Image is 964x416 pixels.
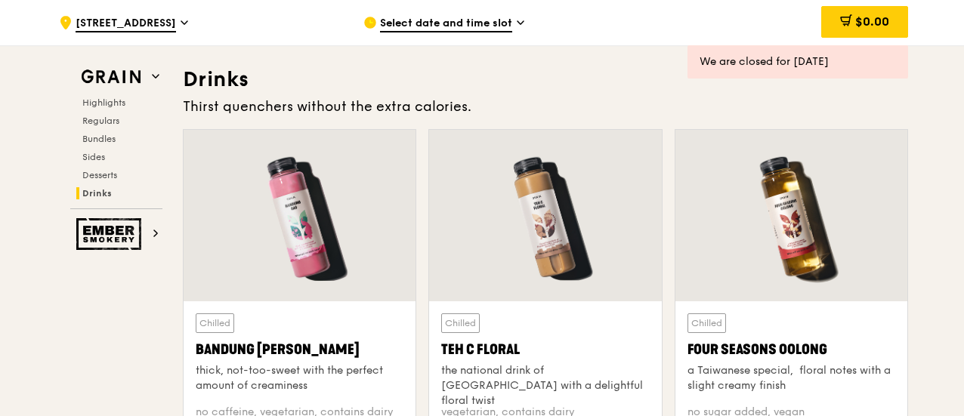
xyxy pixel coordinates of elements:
[687,339,895,360] div: Four Seasons Oolong
[196,339,403,360] div: Bandung [PERSON_NAME]
[82,188,112,199] span: Drinks
[76,218,146,250] img: Ember Smokery web logo
[687,313,726,333] div: Chilled
[82,134,116,144] span: Bundles
[82,116,119,126] span: Regulars
[441,339,649,360] div: Teh C Floral
[82,97,125,108] span: Highlights
[687,363,895,393] div: a Taiwanese special, floral notes with a slight creamy finish
[183,66,908,93] h3: Drinks
[380,16,512,32] span: Select date and time slot
[183,96,908,117] div: Thirst quenchers without the extra calories.
[82,170,117,180] span: Desserts
[76,16,176,32] span: [STREET_ADDRESS]
[196,313,234,333] div: Chilled
[196,363,403,393] div: thick, not-too-sweet with the perfect amount of creaminess
[855,14,889,29] span: $0.00
[82,152,105,162] span: Sides
[441,363,649,408] div: the national drink of [GEOGRAPHIC_DATA] with a delightful floral twist
[76,63,146,91] img: Grain web logo
[441,313,480,333] div: Chilled
[700,54,896,69] div: We are closed for [DATE]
